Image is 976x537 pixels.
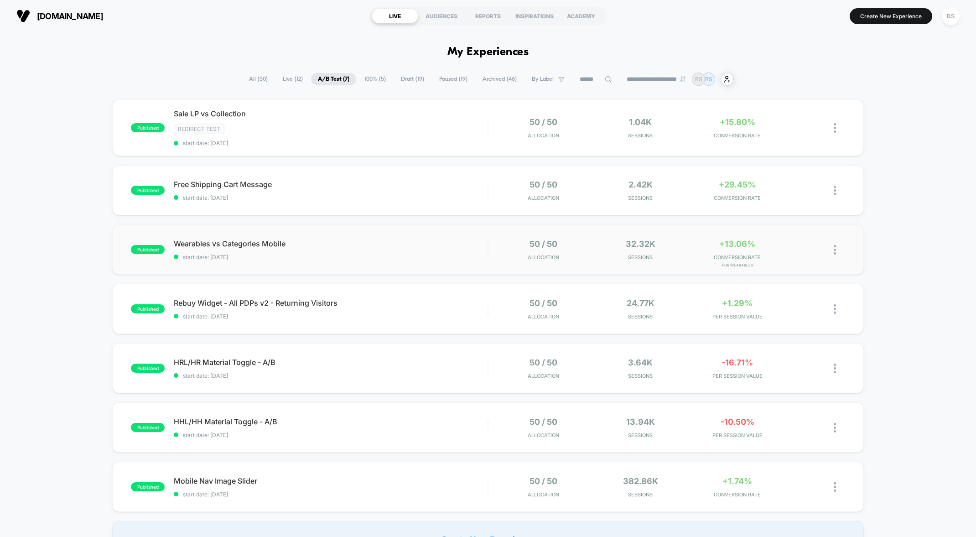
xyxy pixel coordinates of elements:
[834,245,836,255] img: close
[528,432,559,438] span: Allocation
[174,239,488,248] span: Wearables vs Categories Mobile
[14,9,106,23] button: [DOMAIN_NAME]
[528,195,559,201] span: Allocation
[530,476,557,486] span: 50 / 50
[276,73,310,85] span: Live ( 12 )
[629,117,652,127] span: 1.04k
[476,73,524,85] span: Archived ( 46 )
[528,254,559,261] span: Allocation
[722,358,753,367] span: -16.71%
[358,73,393,85] span: 100% ( 5 )
[722,298,753,308] span: +1.29%
[16,9,30,23] img: Visually logo
[174,417,488,426] span: HHL/HH Material Toggle - A/B
[628,180,653,189] span: 2.42k
[705,76,712,83] p: BS
[131,423,165,432] span: published
[528,491,559,498] span: Allocation
[530,117,557,127] span: 50 / 50
[174,432,488,438] span: start date: [DATE]
[834,423,836,433] img: close
[174,254,488,261] span: start date: [DATE]
[834,482,836,492] img: close
[623,476,658,486] span: 382.86k
[942,7,960,25] div: BS
[594,491,686,498] span: Sessions
[628,358,653,367] span: 3.64k
[174,313,488,320] span: start date: [DATE]
[691,313,783,320] span: PER SESSION VALUE
[626,239,655,249] span: 32.32k
[939,7,962,26] button: BS
[174,491,488,498] span: start date: [DATE]
[719,239,755,249] span: +13.06%
[721,417,754,427] span: -10.50%
[834,304,836,314] img: close
[594,195,686,201] span: Sessions
[131,123,165,132] span: published
[131,186,165,195] span: published
[174,124,224,134] span: Redirect Test
[432,73,474,85] span: Paused ( 19 )
[372,9,418,23] div: LIVE
[626,417,655,427] span: 13.94k
[594,254,686,261] span: Sessions
[558,9,604,23] div: ACADEMY
[695,76,702,83] p: BS
[131,304,165,313] span: published
[131,482,165,491] span: published
[174,180,488,189] span: Free Shipping Cart Message
[691,373,783,379] span: PER SESSION VALUE
[174,140,488,146] span: start date: [DATE]
[174,358,488,367] span: HRL/HR Material Toggle - A/B
[834,364,836,373] img: close
[530,239,557,249] span: 50 / 50
[850,8,932,24] button: Create New Experience
[174,194,488,201] span: start date: [DATE]
[594,313,686,320] span: Sessions
[720,117,755,127] span: +15.80%
[447,46,529,59] h1: My Experiences
[719,180,756,189] span: +29.45%
[691,263,783,267] span: for Wearables
[394,73,431,85] span: Draft ( 19 )
[594,132,686,139] span: Sessions
[834,186,836,195] img: close
[627,298,654,308] span: 24.77k
[834,123,836,133] img: close
[465,9,511,23] div: REPORTS
[528,313,559,320] span: Allocation
[174,109,488,118] span: Sale LP vs Collection
[691,432,783,438] span: PER SESSION VALUE
[594,432,686,438] span: Sessions
[528,132,559,139] span: Allocation
[722,476,752,486] span: +1.74%
[530,298,557,308] span: 50 / 50
[530,417,557,427] span: 50 / 50
[174,372,488,379] span: start date: [DATE]
[242,73,275,85] span: All ( 50 )
[530,358,557,367] span: 50 / 50
[691,491,783,498] span: CONVERSION RATE
[418,9,465,23] div: AUDIENCES
[530,180,557,189] span: 50 / 50
[311,73,356,85] span: A/B Test ( 7 )
[691,195,783,201] span: CONVERSION RATE
[691,254,783,261] span: CONVERSION RATE
[131,364,165,373] span: published
[594,373,686,379] span: Sessions
[528,373,559,379] span: Allocation
[174,476,488,485] span: Mobile Nav Image Slider
[511,9,558,23] div: INSPIRATIONS
[691,132,783,139] span: CONVERSION RATE
[37,11,103,21] span: [DOMAIN_NAME]
[532,76,554,83] span: By Label
[131,245,165,254] span: published
[680,76,685,82] img: end
[174,298,488,308] span: Rebuy Widget - All PDPs v2 - Returning Visitors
